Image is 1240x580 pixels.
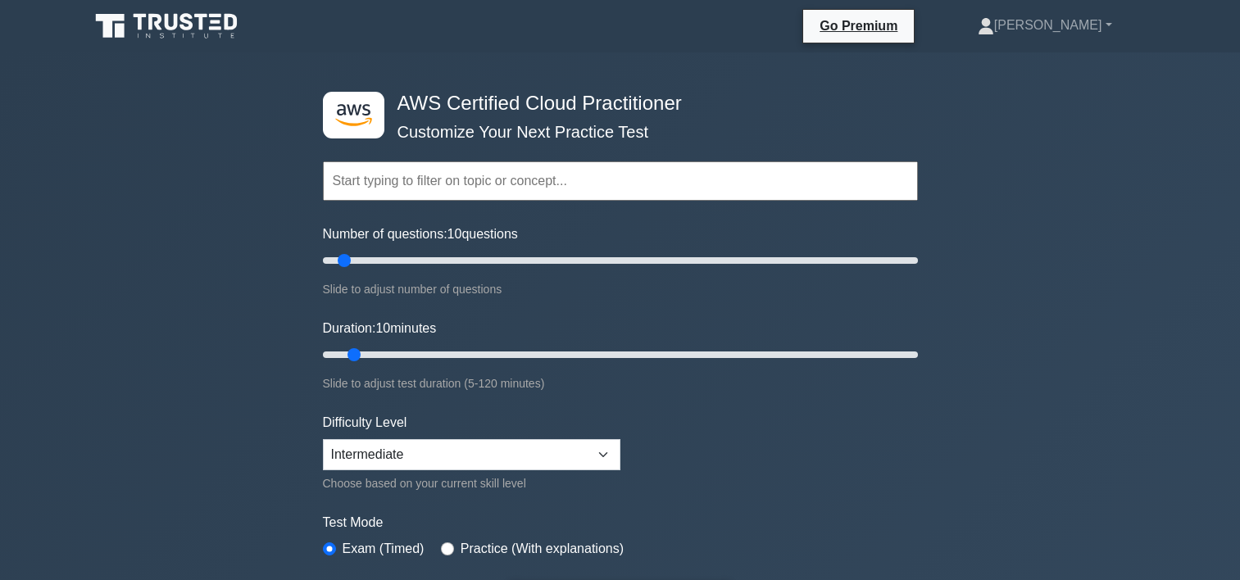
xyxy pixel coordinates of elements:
[323,374,918,393] div: Slide to adjust test duration (5-120 minutes)
[391,92,838,116] h4: AWS Certified Cloud Practitioner
[343,539,425,559] label: Exam (Timed)
[323,161,918,201] input: Start typing to filter on topic or concept...
[375,321,390,335] span: 10
[323,513,918,532] label: Test Mode
[810,16,907,36] a: Go Premium
[323,319,437,338] label: Duration: minutes
[323,224,518,244] label: Number of questions: questions
[323,279,918,299] div: Slide to adjust number of questions
[323,474,620,493] div: Choose based on your current skill level
[938,9,1151,42] a: [PERSON_NAME]
[461,539,624,559] label: Practice (With explanations)
[323,413,407,433] label: Difficulty Level
[447,227,462,241] span: 10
